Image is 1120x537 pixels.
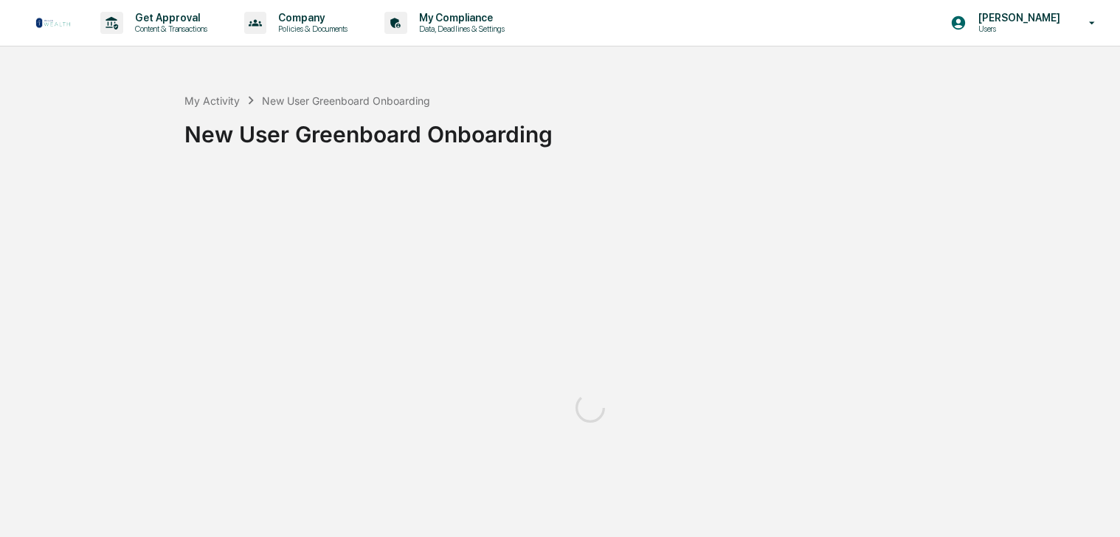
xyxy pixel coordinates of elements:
p: My Compliance [407,12,512,24]
p: Content & Transactions [123,24,215,34]
p: [PERSON_NAME] [967,12,1068,24]
p: Users [967,24,1068,34]
p: Company [266,12,355,24]
img: logo [35,17,71,29]
p: Policies & Documents [266,24,355,34]
div: My Activity [184,94,240,107]
p: Data, Deadlines & Settings [407,24,512,34]
div: New User Greenboard Onboarding [184,109,1113,148]
p: Get Approval [123,12,215,24]
div: New User Greenboard Onboarding [262,94,430,107]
